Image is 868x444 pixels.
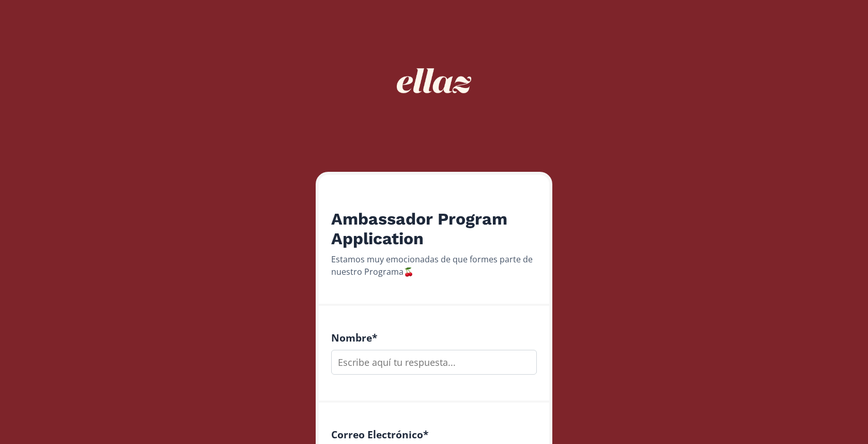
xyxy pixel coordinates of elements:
[331,253,537,278] div: Estamos muy emocionadas de que formes parte de nuestro Programa🍒
[331,428,537,440] h4: Correo Electrónico *
[331,350,537,375] input: Escribe aquí tu respuesta...
[331,332,537,344] h4: Nombre *
[331,209,537,249] h2: Ambassador Program Application
[388,34,481,127] img: nKmKAABZpYV7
